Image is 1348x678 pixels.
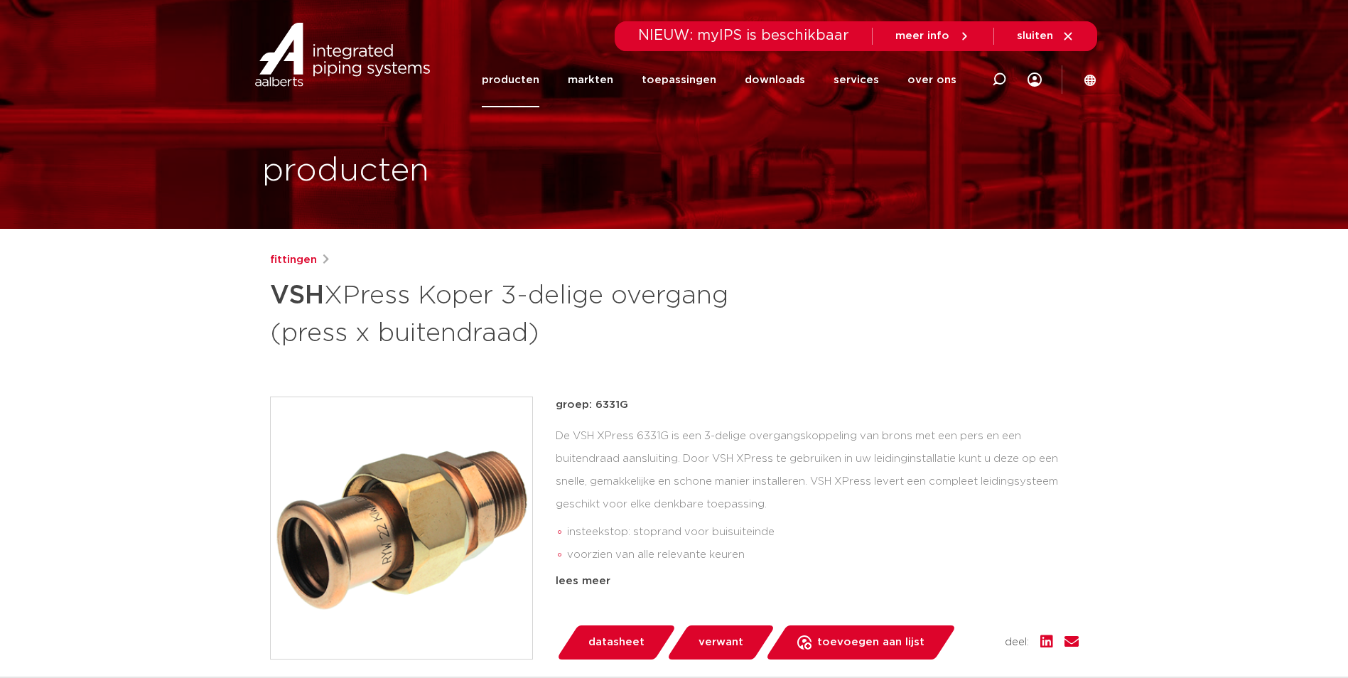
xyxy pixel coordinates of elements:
[270,283,324,308] strong: VSH
[270,274,804,351] h1: XPress Koper 3-delige overgang (press x buitendraad)
[1005,634,1029,651] span: deel:
[1017,31,1053,41] span: sluiten
[895,30,971,43] a: meer info
[567,544,1079,566] li: voorzien van alle relevante keuren
[745,53,805,107] a: downloads
[556,397,1079,414] p: groep: 6331G
[699,631,743,654] span: verwant
[482,53,539,107] a: producten
[270,252,317,269] a: fittingen
[271,397,532,659] img: Product Image for VSH XPress Koper 3-delige overgang (press x buitendraad)
[482,53,956,107] nav: Menu
[1017,30,1074,43] a: sluiten
[666,625,775,660] a: verwant
[642,53,716,107] a: toepassingen
[556,573,1079,590] div: lees meer
[817,631,924,654] span: toevoegen aan lijst
[895,31,949,41] span: meer info
[567,521,1079,544] li: insteekstop: stoprand voor buisuiteinde
[588,631,645,654] span: datasheet
[262,149,429,194] h1: producten
[834,53,879,107] a: services
[907,53,956,107] a: over ons
[556,625,676,660] a: datasheet
[567,566,1079,589] li: Leak Before Pressed-functie
[556,425,1079,567] div: De VSH XPress 6331G is een 3-delige overgangskoppeling van brons met een pers en een buitendraad ...
[568,53,613,107] a: markten
[638,28,849,43] span: NIEUW: myIPS is beschikbaar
